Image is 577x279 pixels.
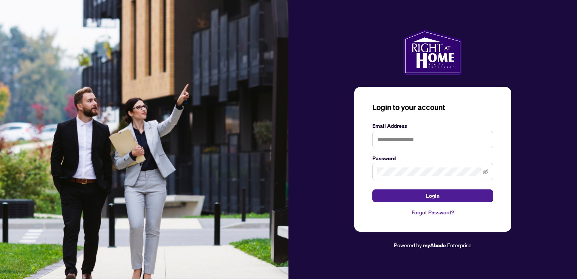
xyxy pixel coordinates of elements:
img: ma-logo [403,29,462,75]
span: Login [426,190,440,202]
span: eye-invisible [483,169,488,174]
label: Password [372,154,493,163]
a: Forgot Password? [372,208,493,217]
span: Enterprise [447,242,472,248]
span: Powered by [394,242,422,248]
label: Email Address [372,122,493,130]
h3: Login to your account [372,102,493,113]
a: myAbode [423,241,446,250]
button: Login [372,189,493,202]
